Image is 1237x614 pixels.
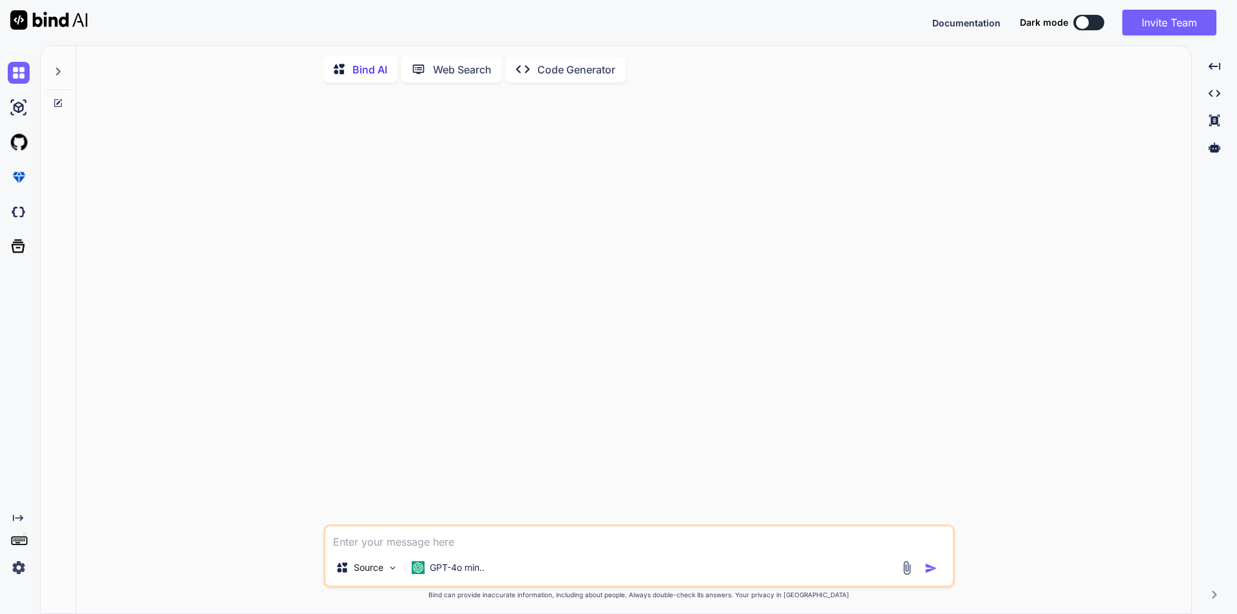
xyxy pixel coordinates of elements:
[8,201,30,223] img: darkCloudIdeIcon
[1020,16,1068,29] span: Dark mode
[537,62,615,77] p: Code Generator
[8,557,30,579] img: settings
[8,62,30,84] img: chat
[354,561,383,574] p: Source
[8,97,30,119] img: ai-studio
[352,62,387,77] p: Bind AI
[412,561,425,574] img: GPT-4o mini
[932,16,1001,30] button: Documentation
[387,562,398,573] img: Pick Models
[932,17,1001,28] span: Documentation
[925,562,937,575] img: icon
[323,590,955,600] p: Bind can provide inaccurate information, including about people. Always double-check its answers....
[10,10,88,30] img: Bind AI
[8,131,30,153] img: githubLight
[1122,10,1216,35] button: Invite Team
[899,561,914,575] img: attachment
[433,62,492,77] p: Web Search
[8,166,30,188] img: premium
[430,561,484,574] p: GPT-4o min..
